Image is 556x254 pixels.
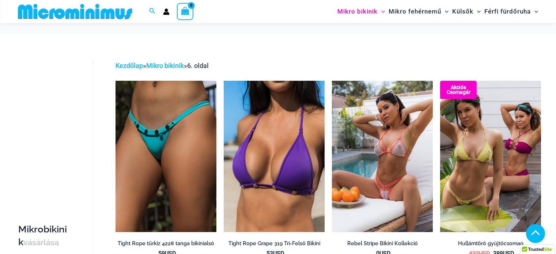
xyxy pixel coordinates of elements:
[116,240,216,250] a: Tight Rope türkiz 4228 tanga bikinialsó
[163,8,170,15] a: Fiók ikon link
[531,2,538,21] span: Menü váltása
[116,62,143,69] a: Kezdőlap
[458,240,523,246] font: Hullámtörő gyűjtőcsomag
[116,81,216,232] img: Tight Rope türkiz 4228 tanga alsó 01
[15,3,135,20] img: MM BOLT LOGÓS LAPOS
[18,224,67,247] font: Mikrobikinik
[387,2,450,21] a: Mikro fehérneműMenü váltásaMenü váltása
[483,2,540,21] a: Férfi fürdőruhaMenü váltásaMenü váltása
[450,2,483,21] a: KülsőkMenü váltásaMenü váltása
[447,84,470,95] font: Akciós csomagár
[440,81,541,232] a: Breakwater Berry Pink és Citromsárga Bikini Csomag Breakwater Berry Pink és Citromsárga Bikini Cs...
[336,2,387,21] a: Mikro bikinikMenü váltásaMenü váltása
[224,81,325,232] img: Tight Rope Grape 319 Tri Top 01
[23,238,59,247] font: vásárlása
[332,240,433,250] a: Rebel Stripe Bikini Kollekció
[334,1,541,22] nav: Oldal navigáció
[440,81,541,232] img: Breakwater Berry Pink és Citromsárga Bikini Csomag
[378,2,385,21] span: Menü váltása
[389,8,441,15] font: Mikro fehérnemű
[228,240,320,246] font: Tight Rope Grape 319 Tri-Felső Bikini
[143,62,146,69] font: »
[18,54,84,201] iframe: TrustedSite Certified
[452,8,473,15] font: Külsők
[187,62,209,69] font: 6. oldal
[337,8,378,15] font: Mikro bikinik
[332,81,433,232] img: Rebel Stripe fehér multiszínű 305-ös tricepsz felső 468-as tanga alsó 05
[146,62,184,69] a: Mikro bikinik
[184,62,187,69] font: »
[484,8,531,15] font: Férfi fürdőruha
[473,2,481,21] span: Menü váltása
[441,2,449,21] span: Menü váltása
[118,240,214,246] font: Tight Rope türkiz 4228 tanga bikinialsó
[332,81,433,232] a: Rebel Stripe fehér multiszínű 305-ös tricepsz felső 468-as tanga alsó 05Rebel Stripe fehér multis...
[116,81,216,232] a: Tight Rope türkiz 4228 tanga alsó 01Tight Rope türkiz 4228 tanga alsó 02Tight Rope türkiz 4228 ta...
[149,7,156,16] a: Keresés ikon link
[440,240,541,250] a: Hullámtörő gyűjtőcsomag
[224,240,325,250] a: Tight Rope Grape 319 Tri-Felső Bikini
[347,240,418,246] font: Rebel Stripe Bikini Kollekció
[224,81,325,232] a: Tight Rope Grape 319 Tri Top 01Tight Rope Grape 319 Tri Top 02Tight Rope Grape 319 Tri Top 02
[177,3,194,20] a: Kosár megtekintése, üres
